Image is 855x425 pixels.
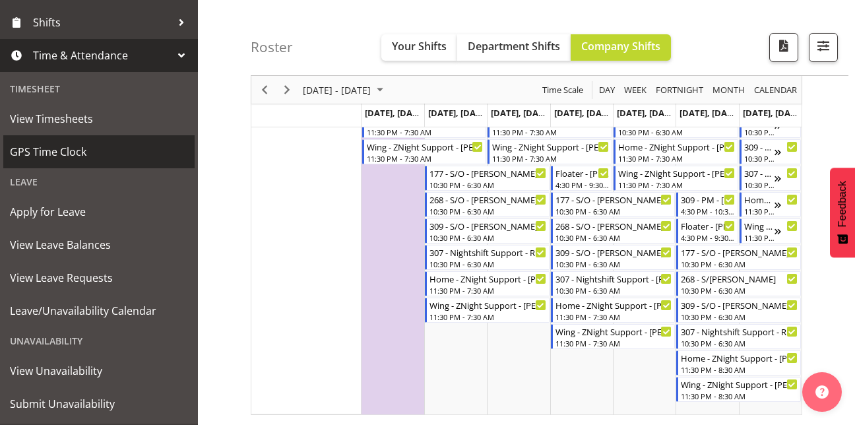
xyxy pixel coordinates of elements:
[491,107,551,119] span: [DATE], [DATE]
[740,218,801,244] div: Support Worker"s event - Wing - ZNight Support - Daniel Marticio Begin From Sunday, September 28,...
[618,153,735,164] div: 11:30 PM - 7:30 AM
[676,218,738,244] div: Support Worker"s event - Floater - Maria Cerbas Begin From Saturday, September 27, 2025 at 4:30:0...
[740,139,801,164] div: Support Worker"s event - 309 - S/O - Mary Endaya Begin From Sunday, September 28, 2025 at 10:30:0...
[10,361,188,381] span: View Unavailability
[830,168,855,257] button: Feedback - Show survey
[3,294,195,327] a: Leave/Unavailability Calendar
[711,82,747,98] button: Timeline Month
[555,325,672,338] div: Wing - ZNight Support - [PERSON_NAME]
[33,13,172,32] span: Shifts
[618,140,735,153] div: Home - ZNight Support - [PERSON_NAME]
[769,33,798,62] button: Download a PDF of the roster according to the set date range.
[681,285,798,296] div: 10:30 PM - 6:30 AM
[362,139,487,164] div: Support Worker"s event - Wing - ZNight Support - Daniel Marticio Begin From Monday, September 22,...
[622,82,649,98] button: Timeline Week
[3,168,195,195] div: Leave
[555,298,672,311] div: Home - ZNight Support - [PERSON_NAME]
[367,140,484,153] div: Wing - ZNight Support - [PERSON_NAME]
[10,394,188,414] span: Submit Unavailability
[743,107,803,119] span: [DATE], [DATE]
[429,272,546,285] div: Home - ZNight Support - [PERSON_NAME]
[744,206,775,216] div: 11:30 PM - 7:30 AM
[3,102,195,135] a: View Timesheets
[10,109,188,129] span: View Timesheets
[809,33,838,62] button: Filter Shifts
[681,245,798,259] div: 177 - S/O - [PERSON_NAME]
[740,166,801,191] div: Support Worker"s event - 307 - Nightshift Support - Rie De Honor Begin From Sunday, September 28,...
[555,311,672,322] div: 11:30 PM - 7:30 AM
[10,301,188,321] span: Leave/Unavailability Calendar
[551,166,612,191] div: Support Worker"s event - Floater - Maria Cerbas Begin From Thursday, September 25, 2025 at 4:30:0...
[555,259,672,269] div: 10:30 PM - 6:30 AM
[3,195,195,228] a: Apply for Leave
[367,153,484,164] div: 11:30 PM - 7:30 AM
[10,142,188,162] span: GPS Time Clock
[3,228,195,261] a: View Leave Balances
[554,107,614,119] span: [DATE], [DATE]
[468,39,560,53] span: Department Shifts
[429,193,546,206] div: 268 - S/O - [PERSON_NAME]
[551,271,676,296] div: Support Worker"s event - 307 - Nightshift Support - Jess Aracan Begin From Thursday, September 25...
[492,153,609,164] div: 11:30 PM - 7:30 AM
[555,285,672,296] div: 10:30 PM - 6:30 AM
[752,82,800,98] button: Month
[676,298,801,323] div: Support Worker"s event - 309 - S/O - Mary Endaya Begin From Saturday, September 27, 2025 at 10:30...
[425,298,550,323] div: Support Worker"s event - Wing - ZNight Support - Arshdeep Singh Begin From Tuesday, September 23,...
[10,202,188,222] span: Apply for Leave
[10,235,188,255] span: View Leave Balances
[676,350,801,376] div: Support Worker"s event - Home - ZNight Support - Cheenee Vargas Begin From Saturday, September 27...
[555,272,672,285] div: 307 - Nightshift Support - [PERSON_NAME]
[681,351,798,364] div: Home - ZNight Support - [PERSON_NAME]
[429,311,546,322] div: 11:30 PM - 7:30 AM
[492,140,609,153] div: Wing - ZNight Support - [PERSON_NAME]
[367,127,484,137] div: 11:30 PM - 7:30 AM
[618,166,735,180] div: Wing - ZNight Support - [PERSON_NAME]
[429,180,546,190] div: 10:30 PM - 6:30 AM
[744,193,775,206] div: Home - ZNight Support - [PERSON_NAME]
[676,377,801,402] div: Support Worker"s event - Wing - ZNight Support - Daniel Marticio Begin From Saturday, September 2...
[33,46,172,65] span: Time & Attendance
[278,82,296,98] button: Next
[676,324,801,349] div: Support Worker"s event - 307 - Nightshift Support - Rie De Honor Begin From Saturday, September 2...
[429,259,546,269] div: 10:30 PM - 6:30 AM
[425,218,550,244] div: Support Worker"s event - 309 - S/O - Dipika Thapa Begin From Tuesday, September 23, 2025 at 10:30...
[428,107,488,119] span: [DATE], [DATE]
[425,271,550,296] div: Support Worker"s event - Home - ZNight Support - Navneet Kaur Begin From Tuesday, September 23, 2...
[551,298,676,323] div: Support Worker"s event - Home - ZNight Support - Cheenee Vargas Begin From Thursday, September 25...
[555,219,672,232] div: 268 - S/O - [PERSON_NAME]
[681,391,798,401] div: 11:30 PM - 8:30 AM
[392,39,447,53] span: Your Shifts
[251,40,293,55] h4: Roster
[551,218,676,244] div: Support Worker"s event - 268 - S/O - Katrina Shaw Begin From Thursday, September 25, 2025 at 10:3...
[425,192,550,217] div: Support Worker"s event - 268 - S/O - Katrina Shaw Begin From Tuesday, September 23, 2025 at 10:30...
[623,82,648,98] span: Week
[654,82,706,98] button: Fortnight
[681,364,798,375] div: 11:30 PM - 8:30 AM
[301,82,389,98] button: September 22 - 28, 2025
[740,192,801,217] div: Support Worker"s event - Home - ZNight Support - Cheenee Vargas Begin From Sunday, September 28, ...
[744,140,775,153] div: 309 - S/O - [PERSON_NAME]
[301,82,372,98] span: [DATE] - [DATE]
[555,245,672,259] div: 309 - S/O - [PERSON_NAME]
[429,232,546,243] div: 10:30 PM - 6:30 AM
[744,127,775,137] div: 10:30 PM - 6:30 AM
[381,34,457,61] button: Your Shifts
[744,166,775,180] div: 307 - Nightshift Support - Rie De Honor
[815,385,829,399] img: help-xxl-2.png
[425,245,550,270] div: Support Worker"s event - 307 - Nightshift Support - Rie De Honor Begin From Tuesday, September 23...
[429,245,546,259] div: 307 - Nightshift Support - Rie De Honor
[457,34,571,61] button: Department Shifts
[488,139,612,164] div: Support Worker"s event - Wing - ZNight Support - Arshdeep Singh Begin From Wednesday, September 2...
[492,127,609,137] div: 11:30 PM - 7:30 AM
[571,34,671,61] button: Company Shifts
[614,166,738,191] div: Support Worker"s event - Wing - ZNight Support - Daniel Marticio Begin From Friday, September 26,...
[429,219,546,232] div: 309 - S/O - [PERSON_NAME]
[681,219,734,232] div: Floater - [PERSON_NAME]
[365,107,431,119] span: [DATE], [DATE]
[551,324,676,349] div: Support Worker"s event - Wing - ZNight Support - Daniel Marticio Begin From Thursday, September 2...
[3,387,195,420] a: Submit Unavailability
[425,166,550,191] div: Support Worker"s event - 177 - S/O - Billie Sothern Begin From Tuesday, September 23, 2025 at 10:...
[744,180,775,190] div: 10:30 PM - 6:30 AM
[676,245,801,270] div: Support Worker"s event - 177 - S/O - Arshdeep Singh Begin From Saturday, September 27, 2025 at 10...
[555,180,609,190] div: 4:30 PM - 9:30 PM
